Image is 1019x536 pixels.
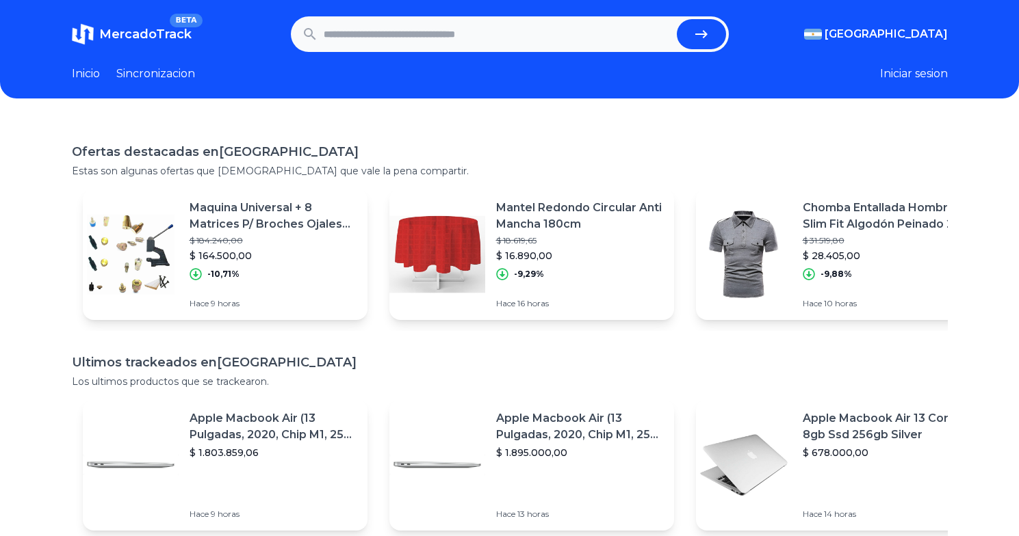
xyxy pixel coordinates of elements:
p: $ 1.895.000,00 [496,446,663,459]
img: Featured image [83,417,179,513]
p: Hace 9 horas [190,509,357,520]
a: Featured imageChomba Entallada Hombre Slim Fit Algodón Peinado 2 Bolsillos$ 31.519,80$ 28.405,00-... [696,189,981,320]
p: $ 678.000,00 [803,446,970,459]
img: Featured image [696,206,792,302]
p: $ 28.405,00 [803,249,970,263]
p: Chomba Entallada Hombre Slim Fit Algodón Peinado 2 Bolsillos [803,200,970,232]
a: Sincronizacion [116,66,195,82]
p: -10,71% [207,269,240,280]
p: $ 16.890,00 [496,249,663,263]
p: Los ultimos productos que se trackearon. [72,375,948,388]
img: Featured image [389,206,485,302]
p: Maquina Universal + 8 Matrices P/ Broches Ojales Remaches [190,200,357,232]
a: Featured imageMaquina Universal + 8 Matrices P/ Broches Ojales Remaches$ 184.240,00$ 164.500,00-1... [83,189,367,320]
p: Apple Macbook Air 13 Core I5 8gb Ssd 256gb Silver [803,410,970,443]
a: Featured imageApple Macbook Air 13 Core I5 8gb Ssd 256gb Silver$ 678.000,00Hace 14 horas [696,399,981,531]
a: MercadoTrackBETA [72,23,192,45]
img: Featured image [83,206,179,302]
span: [GEOGRAPHIC_DATA] [825,26,948,42]
img: MercadoTrack [72,23,94,45]
img: Argentina [804,29,822,40]
p: Mantel Redondo Circular Anti Mancha 180cm [496,200,663,232]
p: Hace 14 horas [803,509,970,520]
a: Featured imageApple Macbook Air (13 Pulgadas, 2020, Chip M1, 256 Gb De Ssd, 8 Gb De Ram) - Plata$... [389,399,674,531]
h1: Ultimos trackeados en [GEOGRAPHIC_DATA] [72,353,948,372]
p: Apple Macbook Air (13 Pulgadas, 2020, Chip M1, 256 Gb De Ssd, 8 Gb De Ram) - Plata [496,410,663,443]
p: Estas son algunas ofertas que [DEMOGRAPHIC_DATA] que vale la pena compartir. [72,164,948,178]
p: Apple Macbook Air (13 Pulgadas, 2020, Chip M1, 256 Gb De Ssd, 8 Gb De Ram) - Plata [190,410,357,443]
img: Featured image [696,417,792,513]
p: Hace 13 horas [496,509,663,520]
p: -9,29% [514,269,544,280]
p: Hace 9 horas [190,298,357,309]
a: Inicio [72,66,100,82]
p: Hace 16 horas [496,298,663,309]
a: Featured imageMantel Redondo Circular Anti Mancha 180cm$ 18.619,65$ 16.890,00-9,29%Hace 16 horas [389,189,674,320]
p: $ 184.240,00 [190,235,357,246]
h1: Ofertas destacadas en [GEOGRAPHIC_DATA] [72,142,948,161]
p: $ 164.500,00 [190,249,357,263]
img: Featured image [389,417,485,513]
span: BETA [170,14,202,27]
button: Iniciar sesion [880,66,948,82]
span: MercadoTrack [99,27,192,42]
p: $ 1.803.859,06 [190,446,357,459]
a: Featured imageApple Macbook Air (13 Pulgadas, 2020, Chip M1, 256 Gb De Ssd, 8 Gb De Ram) - Plata$... [83,399,367,531]
p: $ 31.519,80 [803,235,970,246]
p: Hace 10 horas [803,298,970,309]
p: $ 18.619,65 [496,235,663,246]
button: [GEOGRAPHIC_DATA] [804,26,948,42]
p: -9,88% [821,269,852,280]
